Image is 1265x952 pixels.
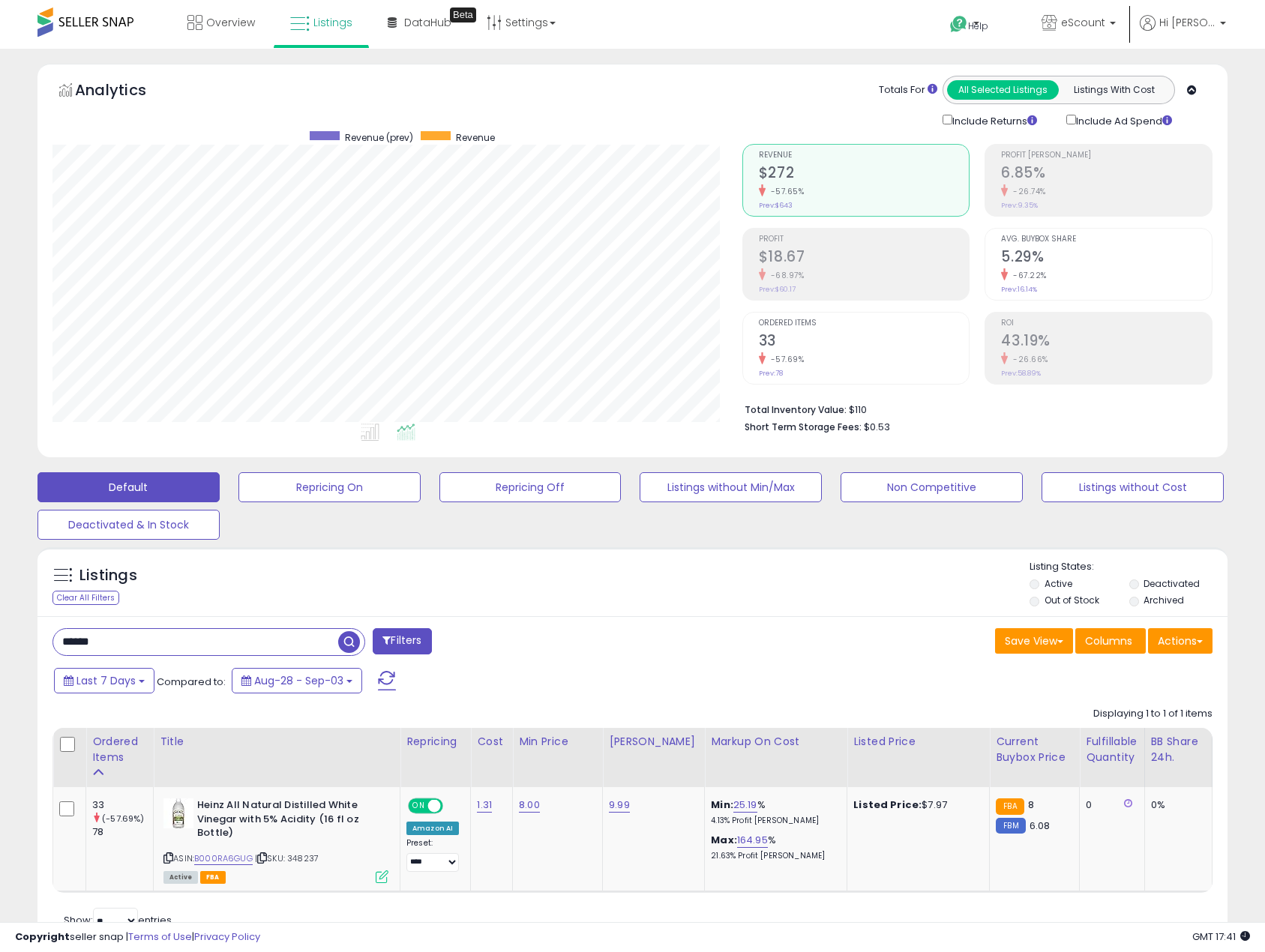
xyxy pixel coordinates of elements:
[766,186,805,197] small: -57.65%
[766,354,805,365] small: -57.69%
[640,472,822,502] button: Listings without Min/Max
[15,930,260,945] div: seller snap | |
[1008,270,1047,281] small: -67.22%
[759,164,970,184] h2: $272
[711,833,737,847] b: Max:
[1061,15,1105,30] span: eScount
[1151,798,1201,812] div: 0%
[1144,594,1184,606] label: Archived
[759,248,970,268] h2: $18.67
[163,798,193,828] img: 414A2o6CNHL._SL40_.jpg
[76,673,136,688] span: Last 7 Days
[477,734,506,750] div: Cost
[1001,151,1212,160] span: Profit [PERSON_NAME]
[737,833,768,848] a: 164.95
[1159,15,1216,30] span: Hi [PERSON_NAME]
[197,798,379,844] b: Heinz All Natural Distilled White Vinegar with 5% Acidity (16 fl oz Bottle)
[15,930,70,944] strong: Copyright
[711,816,835,826] p: 4.13% Profit [PERSON_NAME]
[759,201,793,210] small: Prev: $643
[52,591,119,605] div: Clear All Filters
[92,825,153,839] div: 78
[1055,112,1196,129] div: Include Ad Spend
[609,798,630,813] a: 9.99
[194,930,260,944] a: Privacy Policy
[996,818,1025,834] small: FBM
[711,798,835,826] div: %
[254,673,343,688] span: Aug-28 - Sep-03
[194,852,253,865] a: B000RA6GUG
[1086,734,1138,765] div: Fulfillable Quantity
[450,7,476,22] div: Tooltip anchor
[1001,235,1212,244] span: Avg. Buybox Share
[157,675,226,689] span: Compared to:
[711,798,733,812] b: Min:
[705,728,847,787] th: The percentage added to the cost of goods (COGS) that forms the calculator for Min & Max prices.
[759,285,796,294] small: Prev: $60.17
[477,798,492,813] a: 1.31
[745,400,1201,418] li: $110
[1086,798,1132,812] div: 0
[853,734,983,750] div: Listed Price
[1001,369,1041,378] small: Prev: 58.89%
[1001,332,1212,352] h2: 43.19%
[1192,930,1250,944] span: 2025-09-11 17:41 GMT
[1001,248,1212,268] h2: 5.29%
[879,83,937,97] div: Totals For
[864,420,890,434] span: $0.53
[931,112,1055,129] div: Include Returns
[456,131,495,144] span: Revenue
[711,734,841,750] div: Markup on Cost
[37,472,220,502] button: Default
[938,4,1018,49] a: Help
[759,369,783,378] small: Prev: 78
[1001,164,1212,184] h2: 6.85%
[75,79,175,104] h5: Analytics
[92,798,153,812] div: 33
[200,871,226,884] span: FBA
[92,734,147,765] div: Ordered Items
[441,800,465,813] span: OFF
[313,15,352,30] span: Listings
[1058,80,1170,100] button: Listings With Cost
[1001,201,1038,210] small: Prev: 9.35%
[406,734,464,750] div: Repricing
[759,319,970,328] span: Ordered Items
[1001,319,1212,328] span: ROI
[406,838,459,872] div: Preset:
[79,565,137,586] h5: Listings
[996,734,1073,765] div: Current Buybox Price
[1085,633,1132,648] span: Columns
[853,798,978,812] div: $7.97
[733,798,757,813] a: 25.19
[54,668,154,693] button: Last 7 Days
[1042,472,1224,502] button: Listings without Cost
[404,15,451,30] span: DataHub
[1075,628,1146,654] button: Columns
[711,851,835,861] p: 21.63% Profit [PERSON_NAME]
[102,813,144,825] small: (-57.69%)
[1001,285,1037,294] small: Prev: 16.14%
[711,834,835,861] div: %
[519,734,596,750] div: Min Price
[745,403,847,416] b: Total Inventory Value:
[373,628,431,654] button: Filters
[1140,15,1226,49] a: Hi [PERSON_NAME]
[409,800,428,813] span: ON
[759,332,970,352] h2: 33
[128,930,192,944] a: Terms of Use
[995,628,1073,654] button: Save View
[37,510,220,540] button: Deactivated & In Stock
[1148,628,1213,654] button: Actions
[206,15,255,30] span: Overview
[1030,819,1051,833] span: 6.08
[766,270,805,281] small: -68.97%
[238,472,421,502] button: Repricing On
[345,131,413,144] span: Revenue (prev)
[841,472,1023,502] button: Non Competitive
[949,15,968,34] i: Get Help
[759,151,970,160] span: Revenue
[439,472,622,502] button: Repricing Off
[947,80,1059,100] button: All Selected Listings
[968,19,988,32] span: Help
